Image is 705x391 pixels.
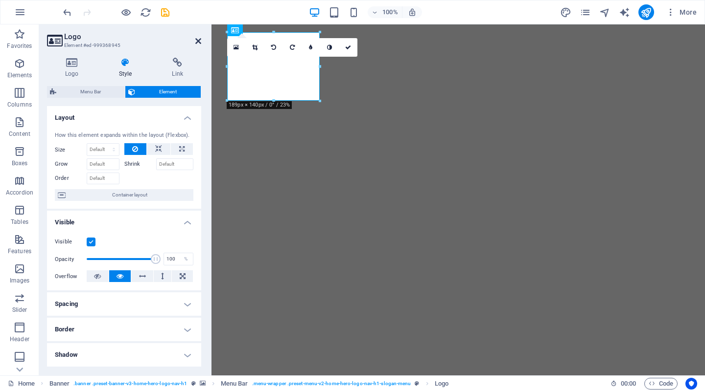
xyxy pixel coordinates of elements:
i: Save (Ctrl+S) [160,7,171,18]
span: Container layout [69,189,190,201]
h2: Logo [64,32,201,41]
div: % [179,253,193,265]
button: reload [140,6,151,18]
a: Confirm ( Ctrl ⏎ ) [339,38,357,57]
p: Accordion [6,189,33,196]
h3: Element #ed-999368945 [64,41,182,50]
p: Features [8,247,31,255]
button: Menu Bar [47,86,125,98]
h4: Link [154,58,201,78]
i: Publish [640,7,652,18]
span: Click to select. Double-click to edit [435,378,448,390]
i: AI Writer [619,7,630,18]
button: 100% [368,6,402,18]
p: Images [10,277,30,284]
span: Click to select. Double-click to edit [49,378,70,390]
button: Code [644,378,678,390]
i: This element is a customizable preset [191,381,196,386]
h4: Shadow [47,343,201,367]
i: This element contains a background [200,381,206,386]
a: Select files from the file manager, stock photos, or upload file(s) [227,38,246,57]
p: Header [10,335,29,343]
a: Blur [302,38,320,57]
span: Code [649,378,673,390]
button: pages [580,6,591,18]
a: Rotate right 90° [283,38,302,57]
i: This element is a customizable preset [415,381,419,386]
span: : [628,380,629,387]
label: Overflow [55,271,87,282]
h4: Style [101,58,154,78]
span: . menu-wrapper .preset-menu-v2-home-hero-logo-nav-h1-slogan-menu [252,378,411,390]
button: navigator [599,6,611,18]
p: Content [9,130,30,138]
label: Opacity [55,257,87,262]
a: Rotate left 90° [264,38,283,57]
h6: 100% [382,6,398,18]
p: Tables [11,218,28,226]
input: Default [156,158,194,170]
button: Click here to leave preview mode and continue editing [120,6,132,18]
a: Greyscale [320,38,339,57]
i: Pages (Ctrl+Alt+S) [580,7,591,18]
span: Element [138,86,198,98]
p: Slider [12,306,27,314]
span: Menu Bar [59,86,122,98]
a: Crop mode [246,38,264,57]
p: Columns [7,101,32,109]
button: Usercentrics [685,378,697,390]
label: Size [55,147,87,152]
div: How this element expands within the layout (Flexbox). [55,131,193,140]
nav: breadcrumb [49,378,449,390]
i: Navigator [599,7,611,18]
input: Default [87,158,119,170]
h6: Session time [611,378,636,390]
button: publish [638,4,654,20]
i: Reload page [140,7,151,18]
h4: Spacing [47,292,201,316]
button: More [662,4,701,20]
h4: Logo [47,58,101,78]
span: Click to select. Double-click to edit [221,378,248,390]
label: Visible [55,236,87,248]
button: Element [125,86,201,98]
span: 00 00 [621,378,636,390]
label: Order [55,173,87,184]
button: undo [61,6,73,18]
i: On resize automatically adjust zoom level to fit chosen device. [408,8,417,17]
button: Container layout [55,189,193,201]
i: Design (Ctrl+Alt+Y) [560,7,571,18]
h4: Layout [47,106,201,124]
span: . banner .preset-banner-v3-home-hero-logo-nav-h1 [73,378,187,390]
button: save [159,6,171,18]
p: Favorites [7,42,32,50]
button: design [560,6,572,18]
h4: Visible [47,211,201,228]
label: Grow [55,158,87,170]
span: More [666,7,697,17]
button: text_generator [619,6,631,18]
i: Undo: Change responsive image (Ctrl+Z) [62,7,73,18]
h4: Border [47,318,201,341]
input: Default [87,173,119,184]
label: Shrink [124,158,156,170]
a: Click to cancel selection. Double-click to open Pages [8,378,35,390]
p: Elements [7,71,32,79]
p: Boxes [12,159,28,167]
